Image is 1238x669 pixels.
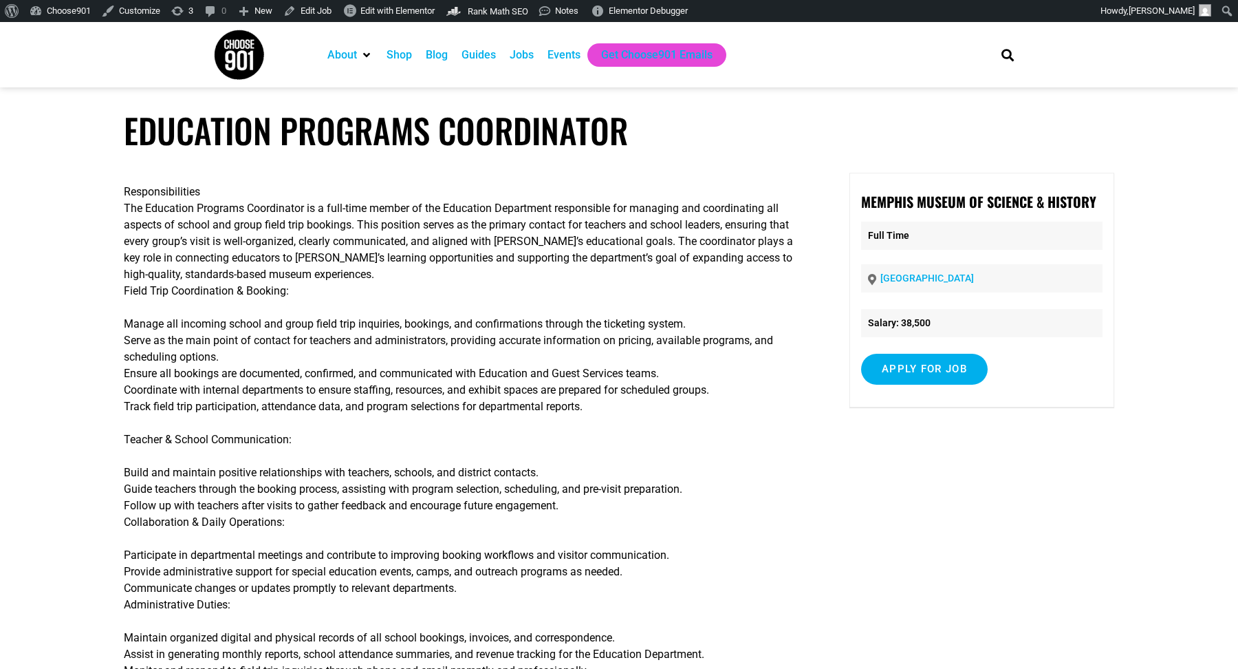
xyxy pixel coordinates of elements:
div: About [321,43,380,67]
a: Jobs [510,47,534,63]
div: Search [997,43,1019,66]
p: Full Time [861,222,1103,250]
a: Blog [426,47,448,63]
span: Rank Math SEO [468,6,528,17]
p: Teacher & School Communication: [124,432,800,448]
p: Participate in departmental meetings and contribute to improving booking workflows and visitor co... [124,547,800,613]
a: [GEOGRAPHIC_DATA] [880,273,974,284]
h1: Education Programs Coordinator [124,110,1114,151]
a: About [327,47,357,63]
nav: Main nav [321,43,978,67]
input: Apply for job [861,354,988,385]
span: [PERSON_NAME] [1129,6,1195,16]
a: Shop [387,47,412,63]
strong: Memphis Museum of Science & History [861,191,1096,212]
a: Events [547,47,580,63]
span: Edit with Elementor [360,6,435,16]
li: Salary: 38,500 [861,309,1103,337]
p: Responsibilities The Education Programs Coordinator is a full-time member of the Education Depart... [124,184,800,299]
p: Build and maintain positive relationships with teachers, schools, and district contacts. Guide te... [124,465,800,531]
p: Manage all incoming school and group field trip inquiries, bookings, and confirmations through th... [124,316,800,415]
a: Get Choose901 Emails [601,47,713,63]
a: Guides [461,47,496,63]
